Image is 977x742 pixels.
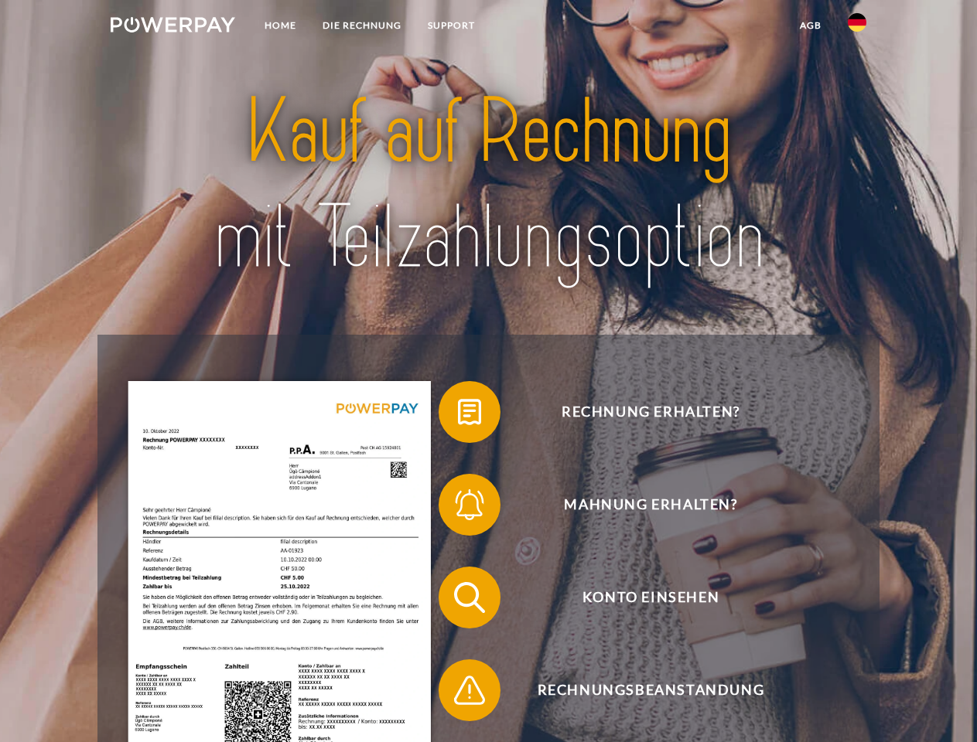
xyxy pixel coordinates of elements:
button: Mahnung erhalten? [439,474,841,536]
a: Home [251,12,309,39]
img: title-powerpay_de.svg [148,74,829,296]
a: agb [787,12,835,39]
button: Rechnung erhalten? [439,381,841,443]
span: Mahnung erhalten? [461,474,840,536]
button: Rechnungsbeanstandung [439,659,841,721]
span: Rechnungsbeanstandung [461,659,840,721]
a: DIE RECHNUNG [309,12,415,39]
img: qb_search.svg [450,578,489,617]
img: qb_warning.svg [450,671,489,710]
button: Konto einsehen [439,567,841,628]
span: Rechnung erhalten? [461,381,840,443]
img: qb_bell.svg [450,485,489,524]
img: qb_bill.svg [450,393,489,431]
img: logo-powerpay-white.svg [111,17,235,32]
span: Konto einsehen [461,567,840,628]
img: de [848,13,866,32]
a: SUPPORT [415,12,488,39]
